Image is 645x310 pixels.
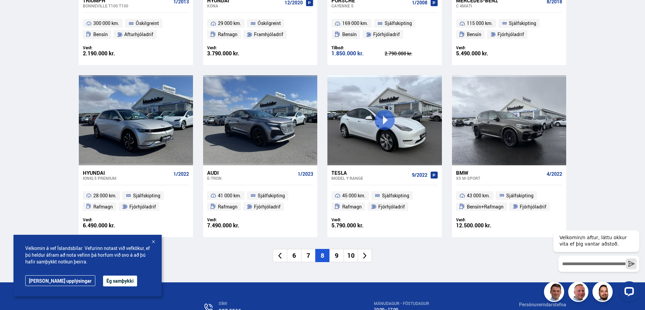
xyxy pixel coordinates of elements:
[173,171,189,177] span: 1/2022
[331,217,385,222] div: Verð:
[258,19,281,27] span: Óskilgreint
[385,51,438,56] div: 2.790.000 kr.
[331,223,385,228] div: 5.790.000 kr.
[456,217,509,222] div: Verð:
[548,218,642,307] iframe: LiveChat chat widget
[331,170,409,176] div: Tesla
[467,30,481,38] span: Bensín
[93,19,119,27] span: 300 000 km.
[207,3,282,8] div: Kona
[207,170,295,176] div: Audi
[329,249,344,262] li: 9
[136,19,159,27] span: Óskilgreint
[287,249,301,262] li: 6
[83,170,171,176] div: Hyundai
[254,30,283,38] span: Framhjóladrif
[218,19,241,27] span: 29 000 km.
[342,19,368,27] span: 169 000 km.
[93,30,108,38] span: Bensín
[218,30,237,38] span: Rafmagn
[382,192,409,200] span: Sjálfskipting
[258,192,285,200] span: Sjálfskipting
[218,192,241,200] span: 41 000 km.
[331,45,385,50] div: Tilboð:
[79,165,193,237] a: Hyundai IONIQ 5 PREMIUM 1/2022 28 000 km. Sjálfskipting Rafmagn Fjórhjóladrif Verð: 6.490.000 kr.
[218,203,237,211] span: Rafmagn
[103,276,137,286] button: Ég samþykki
[93,192,117,200] span: 28 000 km.
[467,19,493,27] span: 115 000 km.
[207,223,260,228] div: 7.490.000 kr.
[456,3,544,8] div: C 4MATI
[497,30,524,38] span: Fjórhjóladrif
[129,203,156,211] span: Fjórhjóladrif
[331,3,409,8] div: Cayenne S
[298,171,313,177] span: 1/2023
[327,165,442,237] a: Tesla Model Y RANGE 9/2022 45 000 km. Sjálfskipting Rafmagn Fjórhjóladrif Verð: 5.790.000 kr.
[374,301,461,306] div: MÁNUDAGUR - FÖSTUDAGUR
[254,203,281,211] span: Fjórhjóladrif
[506,192,534,200] span: Sjálfskipting
[219,301,315,306] div: SÍMI
[547,171,562,177] span: 4/2022
[456,176,544,180] div: X5 M-SPORT
[520,203,546,211] span: Fjórhjóladrif
[83,3,171,8] div: Bonneville T100 T100
[509,19,536,27] span: Sjálfskipting
[207,51,260,56] div: 3.790.000 kr.
[25,275,95,286] a: [PERSON_NAME] upplýsingar
[301,249,315,262] li: 7
[519,301,566,308] a: Persónuverndarstefna
[456,223,509,228] div: 12.500.000 kr.
[203,165,317,237] a: Audi e-tron 1/2023 41 000 km. Sjálfskipting Rafmagn Fjórhjóladrif Verð: 7.490.000 kr.
[207,45,260,50] div: Verð:
[412,172,427,178] span: 9/2022
[207,217,260,222] div: Verð:
[207,176,295,180] div: e-tron
[456,51,509,56] div: 5.490.000 kr.
[93,203,113,211] span: Rafmagn
[456,170,544,176] div: BMW
[133,192,160,200] span: Sjálfskipting
[452,165,566,237] a: BMW X5 M-SPORT 4/2022 43 000 km. Sjálfskipting Bensín+Rafmagn Fjórhjóladrif Verð: 12.500.000 kr.
[83,45,136,50] div: Verð:
[344,249,358,262] li: 10
[83,217,136,222] div: Verð:
[83,176,171,180] div: IONIQ 5 PREMIUM
[315,249,329,262] li: 8
[545,283,565,303] img: FbJEzSuNWCJXmdc-.webp
[456,45,509,50] div: Verð:
[342,192,365,200] span: 45 000 km.
[467,192,490,200] span: 43 000 km.
[331,51,385,56] div: 1.850.000 kr.
[373,30,400,38] span: Fjórhjóladrif
[83,51,136,56] div: 2.190.000 kr.
[385,19,412,27] span: Sjálfskipting
[124,30,153,38] span: Afturhjóladrif
[331,176,409,180] div: Model Y RANGE
[467,203,504,211] span: Bensín+Rafmagn
[342,203,362,211] span: Rafmagn
[83,223,136,228] div: 6.490.000 kr.
[342,30,357,38] span: Bensín
[378,203,405,211] span: Fjórhjóladrif
[25,245,150,265] span: Velkomin á vef Íslandsbílar. Vefurinn notast við vefkökur, ef þú heldur áfram að nota vefinn þá h...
